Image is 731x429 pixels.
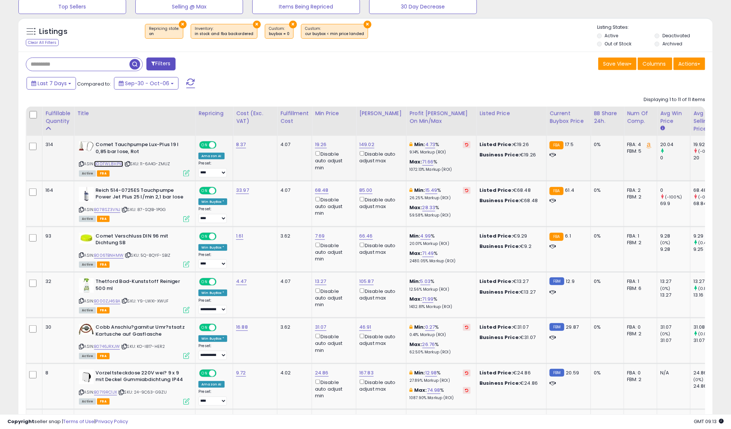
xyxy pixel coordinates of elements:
div: €13.27 [479,278,541,285]
div: 314 [45,141,68,148]
div: €19.26 [479,152,541,158]
div: 20 [693,155,723,161]
div: €68.48 [479,187,541,194]
div: €9.29 [479,233,541,239]
div: 30 [45,324,68,331]
b: Min: [409,278,420,285]
b: Max: [409,295,422,302]
p: 1432.81% Markup (ROI) [409,304,471,309]
div: Win BuyBox * [198,290,227,296]
div: Amazon AI [198,381,224,388]
span: 20.59 [566,369,579,376]
div: 0 [660,155,690,161]
a: 85.00 [359,187,373,194]
div: % [409,387,471,401]
span: 29.87 [566,324,579,331]
label: Active [605,32,619,39]
div: FBM: 2 [627,194,651,200]
div: €31.07 [479,324,541,331]
div: Num of Comp. [627,110,654,125]
div: FBM: 2 [627,331,651,337]
a: 71.49 [422,250,434,257]
div: 9.28 [660,233,690,239]
a: 68.48 [315,187,329,194]
img: 31k6Pza8B+L._SL40_.jpg [79,187,94,202]
b: Listed Price: [479,278,513,285]
b: Min: [414,324,425,331]
span: FBA [97,398,110,405]
div: 0 [660,187,690,194]
div: Preset: [198,298,227,315]
a: B00FWL8HPW [94,161,123,167]
div: ASIN: [79,141,190,176]
div: Displaying 1 to 11 of 11 items [644,96,705,103]
p: 27.89% Markup (ROI) [409,378,471,383]
img: 418WPKQ3o-L._SL40_.jpg [79,324,94,335]
span: All listings currently available for purchase on Amazon [79,262,96,268]
button: × [289,21,297,28]
p: 26.25% Markup (ROI) [409,196,471,201]
a: B000ZJ46BA [94,298,120,304]
div: ASIN: [79,370,190,404]
div: 24.86 [693,383,723,390]
div: Disable auto adjust min [315,378,350,399]
a: 1.61 [236,232,243,240]
div: Title [77,110,192,117]
div: % [409,159,471,172]
div: 8 [45,370,68,376]
small: Avg Win Price. [660,125,665,132]
div: 24.86 [693,370,723,376]
div: % [409,278,471,292]
label: Deactivated [662,32,690,39]
div: Disable auto adjust min [315,150,350,171]
div: 0% [594,324,618,331]
span: All listings currently available for purchase on Amazon [79,307,96,314]
a: B078SZ3VNJ [94,207,120,213]
a: 9.72 [236,369,246,377]
div: 4.07 [280,141,306,148]
button: Filters [146,58,175,70]
span: All listings currently available for purchase on Amazon [79,170,96,177]
th: The percentage added to the cost of goods (COGS) that forms the calculator for Min & Max prices. [406,107,477,136]
div: 31.07 [660,324,690,331]
div: 0% [594,187,618,194]
b: Max: [409,158,422,165]
div: €19.26 [479,141,541,148]
div: 31.07 [660,337,690,344]
div: 13.27 [660,292,690,298]
a: 31.07 [315,324,326,331]
div: Disable auto adjust min [315,196,350,217]
span: Last 7 Days [38,80,67,87]
a: 46.91 [359,324,371,331]
a: 4.73 [425,141,436,148]
span: OFF [215,325,227,331]
small: FBA [550,141,563,149]
span: OFF [215,279,227,285]
span: ON [200,325,209,331]
span: 6.1 [565,232,571,239]
small: (-0.4%) [698,148,714,154]
a: 13.27 [315,278,326,285]
div: Disable auto adjust min [315,287,350,308]
span: FBA [97,262,110,268]
div: 9.29 [693,233,723,239]
div: FBA: 2 [627,187,651,194]
b: Business Price: [479,197,520,204]
div: Win BuyBox * [198,244,227,251]
span: Custom: [305,26,364,37]
span: Sep-30 - Oct-06 [125,80,169,87]
b: Comet Verschluss DIN 96 mit Dichtung SB [96,233,185,248]
span: | SKU: KO-I817-HER2 [121,343,165,349]
span: | SKU: Y9-LWXI-XWUF [121,298,169,304]
div: % [409,324,471,338]
span: ON [200,370,209,376]
a: 167.83 [359,369,374,377]
div: FBA: 4 [627,141,651,148]
button: Sep-30 - Oct-06 [114,77,179,90]
div: % [409,250,471,264]
small: FBA [550,187,563,195]
small: (-100%) [665,194,682,200]
div: Profit [PERSON_NAME] on Min/Max [409,110,473,125]
div: Disable auto adjust max [359,287,401,301]
b: Business Price: [479,243,520,250]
